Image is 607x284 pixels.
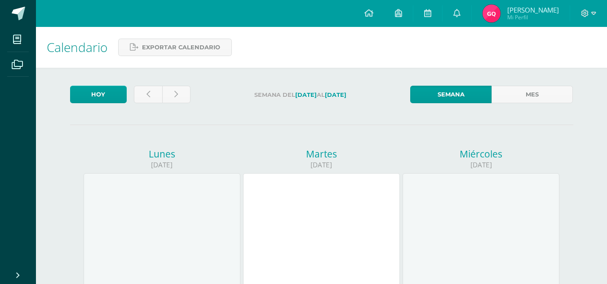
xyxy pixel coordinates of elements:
[492,86,573,103] a: Mes
[198,86,403,104] label: Semana del al
[325,92,346,98] strong: [DATE]
[483,4,501,22] img: a776a6d94c63e8cdcd2b826f6a8e8e7a.png
[142,39,220,56] span: Exportar calendario
[84,148,240,160] div: Lunes
[84,160,240,170] div: [DATE]
[243,148,400,160] div: Martes
[507,13,559,21] span: Mi Perfil
[410,86,492,103] a: Semana
[118,39,232,56] a: Exportar calendario
[243,160,400,170] div: [DATE]
[507,5,559,14] span: [PERSON_NAME]
[47,39,107,56] span: Calendario
[70,86,127,103] a: Hoy
[403,160,559,170] div: [DATE]
[295,92,317,98] strong: [DATE]
[403,148,559,160] div: Miércoles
